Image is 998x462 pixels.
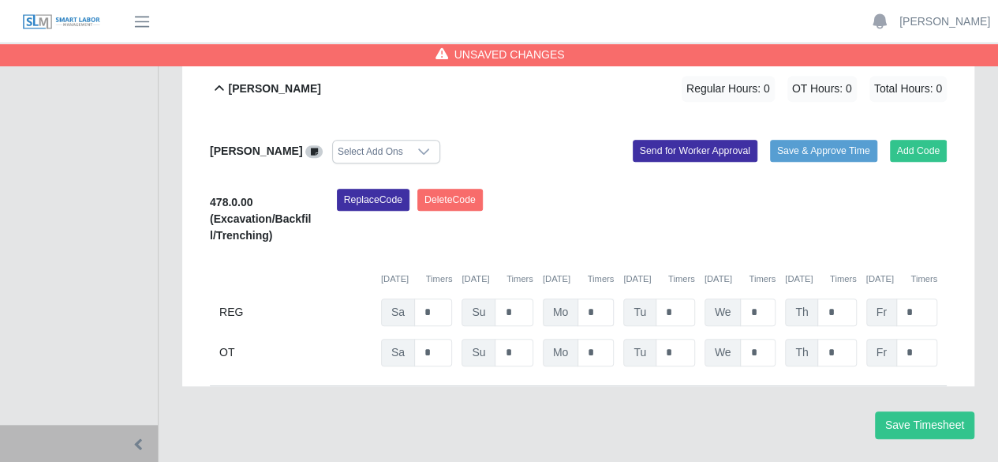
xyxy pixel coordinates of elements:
button: Save Timesheet [875,411,974,439]
span: Regular Hours: 0 [682,76,775,102]
b: [PERSON_NAME] [228,81,320,97]
span: Sa [381,299,415,326]
div: [DATE] [785,272,856,286]
img: SLM Logo [22,13,101,31]
b: [PERSON_NAME] [210,145,302,157]
button: Timers [426,272,453,286]
button: Timers [749,272,776,286]
button: Add Code [890,140,948,162]
span: We [705,299,742,326]
b: 478.0.00 (Excavation/Backfill/Trenching) [210,196,311,242]
div: [DATE] [866,272,937,286]
span: Fr [866,299,897,326]
span: Th [785,299,818,326]
div: [DATE] [381,272,452,286]
span: Su [462,299,495,326]
button: Timers [910,272,937,286]
div: Select Add Ons [333,141,408,163]
button: Save & Approve Time [770,140,877,162]
button: Send for Worker Approval [633,140,757,162]
button: ReplaceCode [337,189,409,211]
span: Tu [623,299,656,326]
button: Timers [506,272,533,286]
div: [DATE] [705,272,776,286]
span: Mo [543,299,578,326]
button: Timers [587,272,614,286]
div: [DATE] [623,272,694,286]
a: View/Edit Notes [305,145,323,157]
div: [DATE] [543,272,614,286]
button: Timers [830,272,857,286]
button: DeleteCode [417,189,483,211]
div: REG [219,299,372,326]
div: [DATE] [462,272,533,286]
button: Timers [668,272,695,286]
span: We [705,339,742,366]
span: Tu [623,339,656,366]
span: Fr [866,339,897,366]
span: Th [785,339,818,366]
span: Sa [381,339,415,366]
span: OT Hours: 0 [787,76,857,102]
a: [PERSON_NAME] [899,13,990,30]
button: [PERSON_NAME] Regular Hours: 0 OT Hours: 0 Total Hours: 0 [210,57,947,121]
span: Su [462,339,495,366]
span: Total Hours: 0 [869,76,947,102]
div: OT [219,339,372,366]
span: Mo [543,339,578,366]
span: Unsaved Changes [454,47,565,62]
